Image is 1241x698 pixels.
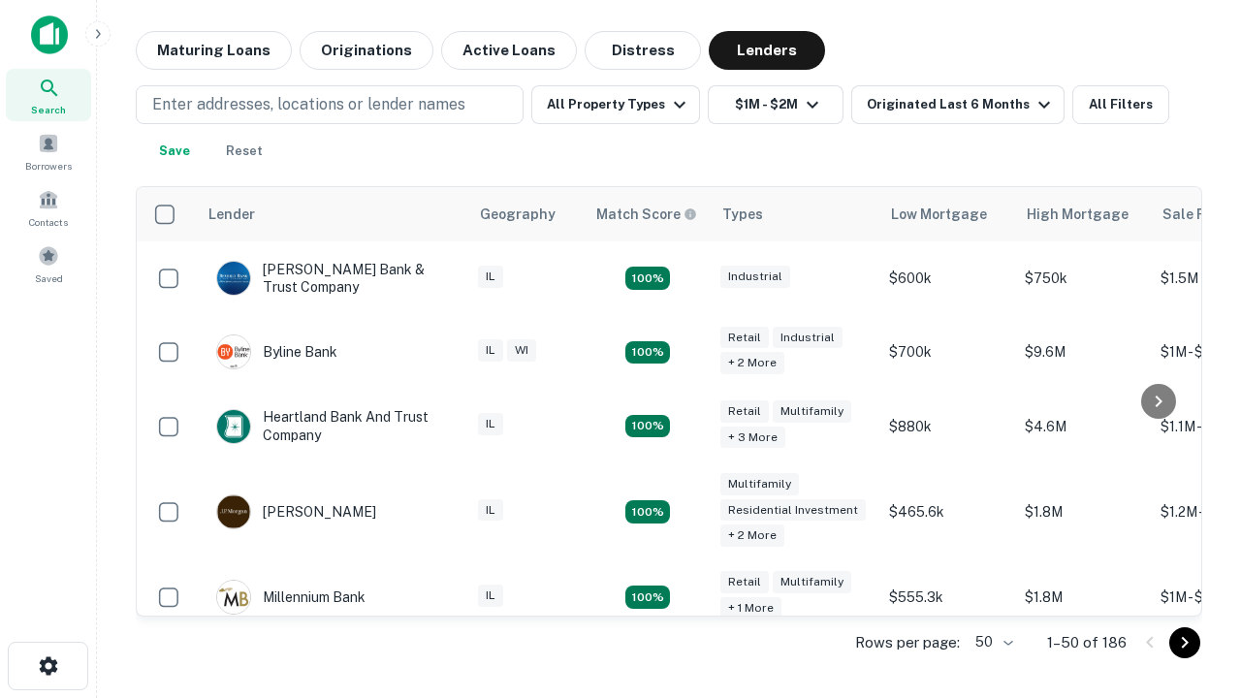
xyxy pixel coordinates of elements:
img: picture [217,335,250,368]
div: + 3 more [720,427,785,449]
div: Types [722,203,763,226]
button: Originated Last 6 Months [851,85,1065,124]
div: [PERSON_NAME] Bank & Trust Company [216,261,449,296]
div: IL [478,339,503,362]
button: Save your search to get updates of matches that match your search criteria. [143,132,206,171]
iframe: Chat Widget [1144,481,1241,574]
a: Saved [6,238,91,290]
span: Borrowers [25,158,72,174]
a: Search [6,69,91,121]
td: $700k [879,315,1015,389]
div: Geography [480,203,556,226]
div: Lender [208,203,255,226]
div: Low Mortgage [891,203,987,226]
h6: Match Score [596,204,693,225]
div: 50 [968,628,1016,656]
td: $555.3k [879,560,1015,634]
button: Originations [300,31,433,70]
p: Enter addresses, locations or lender names [152,93,465,116]
span: Search [31,102,66,117]
img: picture [217,262,250,295]
div: Originated Last 6 Months [867,93,1056,116]
p: Rows per page: [855,631,960,654]
td: $1.8M [1015,463,1151,561]
div: Byline Bank [216,334,337,369]
a: Contacts [6,181,91,234]
button: Maturing Loans [136,31,292,70]
div: Retail [720,571,769,593]
th: Capitalize uses an advanced AI algorithm to match your search with the best lender. The match sco... [585,187,711,241]
div: WI [507,339,536,362]
div: IL [478,585,503,607]
td: $600k [879,241,1015,315]
button: $1M - $2M [708,85,843,124]
span: Contacts [29,214,68,230]
img: picture [217,495,250,528]
div: IL [478,266,503,288]
td: $750k [1015,241,1151,315]
div: High Mortgage [1027,203,1129,226]
img: capitalize-icon.png [31,16,68,54]
div: Millennium Bank [216,580,366,615]
div: + 2 more [720,352,784,374]
div: Matching Properties: 27, hasApolloMatch: undefined [625,500,670,523]
div: Capitalize uses an advanced AI algorithm to match your search with the best lender. The match sco... [596,204,697,225]
td: $1.8M [1015,560,1151,634]
button: All Filters [1072,85,1169,124]
div: IL [478,499,503,522]
th: Geography [468,187,585,241]
div: Residential Investment [720,499,866,522]
th: Lender [197,187,468,241]
div: Heartland Bank And Trust Company [216,408,449,443]
img: picture [217,410,250,443]
div: Matching Properties: 19, hasApolloMatch: undefined [625,415,670,438]
td: $4.6M [1015,389,1151,462]
div: Retail [720,400,769,423]
div: Industrial [773,327,843,349]
div: Matching Properties: 28, hasApolloMatch: undefined [625,267,670,290]
th: Types [711,187,879,241]
button: Enter addresses, locations or lender names [136,85,524,124]
div: Multifamily [720,473,799,495]
button: Distress [585,31,701,70]
div: Multifamily [773,571,851,593]
button: All Property Types [531,85,700,124]
div: [PERSON_NAME] [216,494,376,529]
div: + 2 more [720,524,784,547]
th: Low Mortgage [879,187,1015,241]
div: + 1 more [720,597,781,619]
div: Matching Properties: 16, hasApolloMatch: undefined [625,586,670,609]
button: Reset [213,132,275,171]
td: $880k [879,389,1015,462]
div: Matching Properties: 20, hasApolloMatch: undefined [625,341,670,365]
button: Active Loans [441,31,577,70]
div: IL [478,413,503,435]
button: Go to next page [1169,627,1200,658]
p: 1–50 of 186 [1047,631,1127,654]
img: picture [217,581,250,614]
div: Industrial [720,266,790,288]
td: $9.6M [1015,315,1151,389]
th: High Mortgage [1015,187,1151,241]
button: Lenders [709,31,825,70]
a: Borrowers [6,125,91,177]
div: Retail [720,327,769,349]
div: Multifamily [773,400,851,423]
span: Saved [35,270,63,286]
td: $465.6k [879,463,1015,561]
